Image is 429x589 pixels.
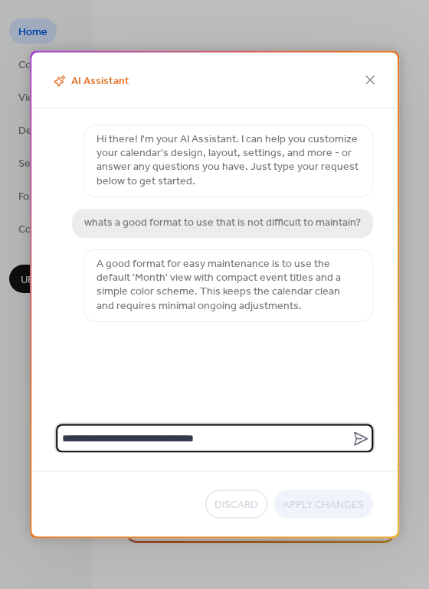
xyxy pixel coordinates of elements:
[56,251,74,269] img: chat-logo.svg
[56,127,74,145] img: chat-logo.svg
[97,133,360,189] p: Hi there! I'm your AI Assistant. I can help you customize your calendar's design, layout, setting...
[84,216,361,230] p: whats a good format to use that is not difficult to maintain?
[97,258,360,314] p: A good format for easy maintenance is to use the default 'Month' view with compact event titles a...
[50,73,129,90] span: AI Assistant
